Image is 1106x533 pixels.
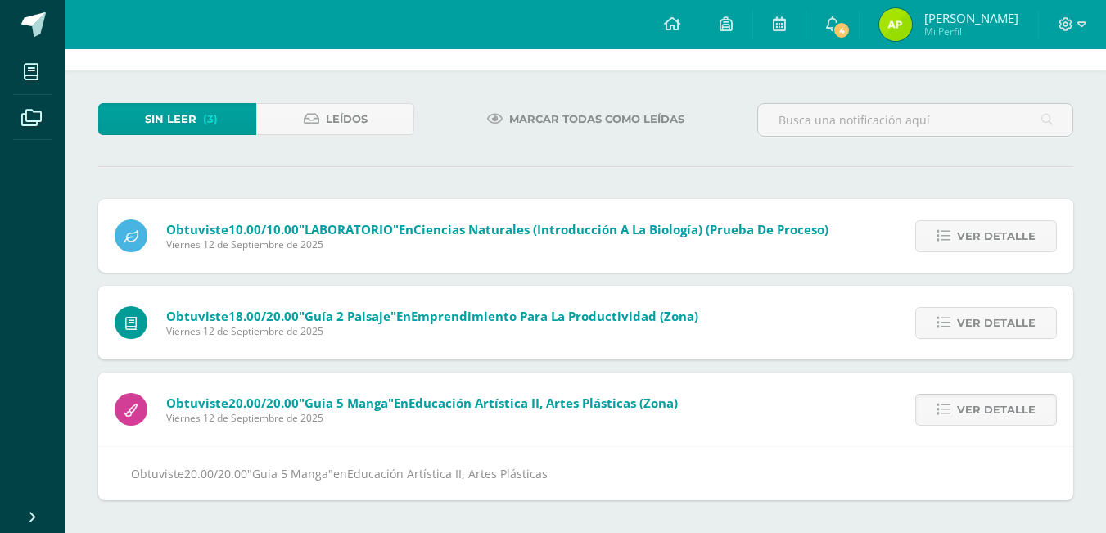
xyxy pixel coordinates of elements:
span: Educación Artística II, Artes Plásticas [347,466,548,481]
span: Emprendimiento para la Productividad (Zona) [411,308,698,324]
a: Sin leer(3) [98,103,256,135]
span: Ver detalle [957,395,1036,425]
span: 20.00/20.00 [184,466,247,481]
span: 20.00/20.00 [228,395,299,411]
span: Sin leer [145,104,196,134]
span: [PERSON_NAME] [924,10,1018,26]
a: Marcar todas como leídas [467,103,705,135]
span: 4 [833,21,851,39]
span: Ver detalle [957,221,1036,251]
span: "Guia 5 Manga" [299,395,394,411]
input: Busca una notificación aquí [758,104,1072,136]
span: Marcar todas como leídas [509,104,684,134]
a: Leídos [256,103,414,135]
span: "LABORATORIO" [299,221,399,237]
span: Viernes 12 de Septiembre de 2025 [166,411,678,425]
span: "Guía 2 Paisaje" [299,308,396,324]
span: Obtuviste en [166,221,828,237]
span: Viernes 12 de Septiembre de 2025 [166,324,698,338]
span: Obtuviste en [166,395,678,411]
span: Leídos [326,104,368,134]
span: 10.00/10.00 [228,221,299,237]
span: "Guia 5 Manga" [247,466,333,481]
span: Obtuviste en [166,308,698,324]
img: 8c24789ac69e995d34b3b5f151a02f68.png [879,8,912,41]
span: Ciencias Naturales (Introducción a la Biología) (Prueba de Proceso) [413,221,828,237]
span: Ver detalle [957,308,1036,338]
span: Viernes 12 de Septiembre de 2025 [166,237,828,251]
div: Obtuviste en [131,463,1041,484]
span: 18.00/20.00 [228,308,299,324]
span: Mi Perfil [924,25,1018,38]
span: Educación Artística II, Artes Plásticas (Zona) [409,395,678,411]
span: (3) [203,104,218,134]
